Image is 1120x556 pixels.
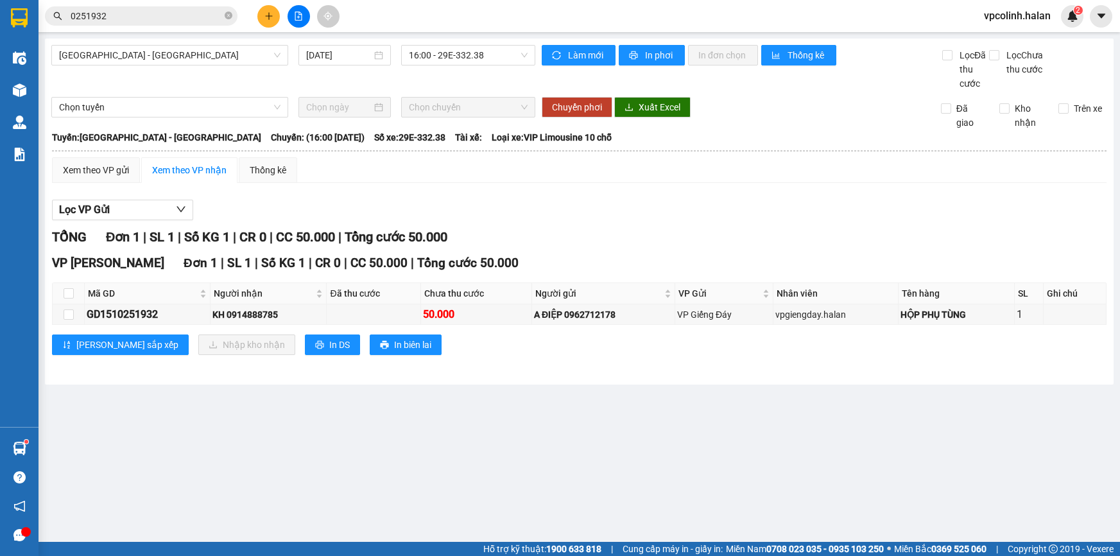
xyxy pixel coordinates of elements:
[639,100,680,114] span: Xuất Excel
[614,97,691,117] button: downloadXuất Excel
[417,256,519,270] span: Tổng cước 50.000
[761,45,836,65] button: bar-chartThống kê
[788,48,826,62] span: Thống kê
[13,529,26,541] span: message
[214,286,313,300] span: Người nhận
[143,229,146,245] span: |
[13,471,26,483] span: question-circle
[552,51,563,61] span: sync
[52,200,193,220] button: Lọc VP Gửi
[623,542,723,556] span: Cung cấp máy in - giấy in:
[11,8,28,28] img: logo-vxr
[1044,283,1107,304] th: Ghi chú
[542,45,616,65] button: syncLàm mới
[270,229,273,245] span: |
[887,546,891,552] span: ⚪️
[483,542,601,556] span: Hỗ trợ kỹ thuật:
[52,256,164,270] span: VP [PERSON_NAME]
[225,10,232,22] span: close-circle
[629,51,640,61] span: printer
[13,148,26,161] img: solution-icon
[309,256,312,270] span: |
[370,334,442,355] button: printerIn biên lai
[894,542,986,556] span: Miền Bắc
[345,229,447,245] span: Tổng cước 50.000
[455,130,482,144] span: Tài xế:
[534,308,673,322] div: A ĐIỆP 0962712178
[350,256,408,270] span: CC 50.000
[974,8,1061,24] span: vpcolinh.halan
[327,283,421,304] th: Đã thu cước
[271,130,365,144] span: Chuyến: (16:00 [DATE])
[13,116,26,129] img: warehouse-icon
[52,334,189,355] button: sort-ascending[PERSON_NAME] sắp xếp
[323,12,332,21] span: aim
[221,256,224,270] span: |
[625,103,633,113] span: download
[900,308,1012,322] div: HỘP PHỤ TÙNG
[13,442,26,455] img: warehouse-icon
[306,48,372,62] input: 15/10/2025
[24,440,28,444] sup: 1
[954,48,989,91] span: Lọc Đã thu cước
[87,306,208,322] div: GD1510251932
[13,51,26,65] img: warehouse-icon
[775,308,896,322] div: vpgiengday.halan
[261,256,306,270] span: Số KG 1
[250,163,286,177] div: Thống kê
[71,9,222,23] input: Tìm tên, số ĐT hoặc mã đơn
[63,163,129,177] div: Xem theo VP gửi
[611,542,613,556] span: |
[1076,6,1080,15] span: 2
[1015,283,1044,304] th: SL
[212,308,324,322] div: KH 0914888785
[726,542,884,556] span: Miền Nam
[645,48,675,62] span: In phơi
[227,256,252,270] span: SL 1
[675,304,773,325] td: VP Giếng Đáy
[1069,101,1107,116] span: Trên xe
[150,229,175,245] span: SL 1
[88,286,197,300] span: Mã GD
[59,46,280,65] span: Quảng Ninh - Hà Nội
[62,340,71,351] span: sort-ascending
[996,542,998,556] span: |
[53,12,62,21] span: search
[1074,6,1083,15] sup: 2
[423,306,530,322] div: 50.000
[59,98,280,117] span: Chọn tuyến
[178,229,181,245] span: |
[619,45,685,65] button: printerIn phơi
[546,544,601,554] strong: 1900 633 818
[344,256,347,270] span: |
[315,340,324,351] span: printer
[1010,101,1048,130] span: Kho nhận
[257,5,280,28] button: plus
[315,256,341,270] span: CR 0
[317,5,340,28] button: aim
[59,202,110,218] span: Lọc VP Gửi
[294,12,303,21] span: file-add
[773,283,899,304] th: Nhân viên
[1049,544,1058,553] span: copyright
[1001,48,1060,76] span: Lọc Chưa thu cước
[380,340,389,351] span: printer
[899,283,1015,304] th: Tên hàng
[225,12,232,19] span: close-circle
[85,304,211,325] td: GD1510251932
[338,229,341,245] span: |
[766,544,884,554] strong: 0708 023 035 - 0935 103 250
[233,229,236,245] span: |
[951,101,990,130] span: Đã giao
[276,229,335,245] span: CC 50.000
[1096,10,1107,22] span: caret-down
[239,229,266,245] span: CR 0
[152,163,227,177] div: Xem theo VP nhận
[409,46,528,65] span: 16:00 - 29E-332.38
[76,338,178,352] span: [PERSON_NAME] sắp xếp
[184,229,230,245] span: Số KG 1
[542,97,612,117] button: Chuyển phơi
[106,229,140,245] span: Đơn 1
[288,5,310,28] button: file-add
[1017,306,1041,322] div: 1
